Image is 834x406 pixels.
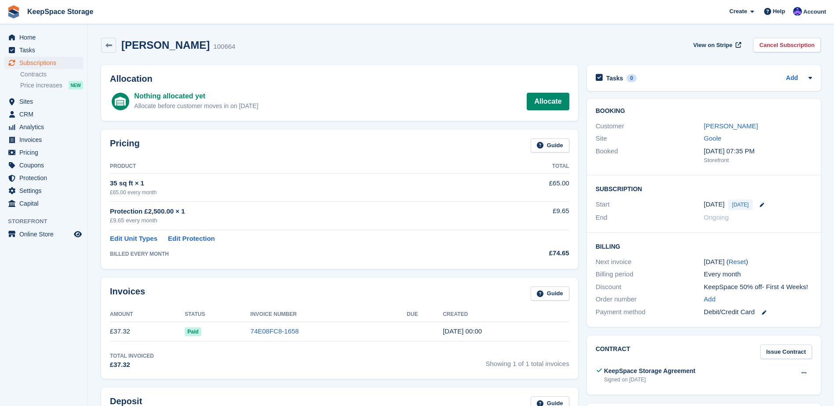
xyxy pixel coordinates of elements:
span: Help [773,7,785,16]
a: menu [4,228,83,240]
h2: Billing [596,242,812,250]
span: Pricing [19,146,72,159]
div: Nothing allocated yet [134,91,258,101]
div: 35 sq ft × 1 [110,178,495,188]
span: Price increases [20,81,62,90]
th: Invoice Number [251,308,407,322]
a: menu [4,146,83,159]
div: Next invoice [596,257,704,267]
div: Storefront [704,156,812,165]
a: menu [4,185,83,197]
a: menu [4,44,83,56]
h2: Pricing [110,138,140,153]
div: 0 [626,74,637,82]
span: Analytics [19,121,72,133]
span: View on Stripe [693,41,732,50]
a: Guide [531,286,569,301]
th: Created [443,308,569,322]
div: Debit/Credit Card [704,307,812,317]
div: Site [596,134,704,144]
img: stora-icon-8386f47178a22dfd0bd8f6a31ec36ba5ce8667c1dd55bd0f319d3a0aa187defe.svg [7,5,20,18]
a: menu [4,57,83,69]
th: Total [495,159,569,174]
div: £37.32 [110,360,154,370]
span: Coupons [19,159,72,171]
th: Due [407,308,443,322]
h2: Invoices [110,286,145,301]
span: Storefront [8,217,87,226]
div: Discount [596,282,704,292]
div: BILLED EVERY MONTH [110,250,495,258]
div: Signed on [DATE] [604,376,696,384]
a: menu [4,95,83,108]
div: KeepSpace Storage Agreement [604,366,696,376]
span: [DATE] [728,199,753,210]
a: menu [4,121,83,133]
th: Product [110,159,495,174]
a: Price increases NEW [20,80,83,90]
a: Edit Protection [168,234,215,244]
span: Sites [19,95,72,108]
a: Preview store [73,229,83,239]
a: menu [4,108,83,120]
img: Chloe Clark [793,7,802,16]
a: Add [704,294,716,304]
div: £65.00 every month [110,188,495,196]
h2: Tasks [606,74,623,82]
div: Order number [596,294,704,304]
div: Protection £2,500.00 × 1 [110,207,495,217]
a: Reset [728,258,746,265]
div: Every month [704,269,812,279]
div: £9.65 every month [110,216,495,225]
a: Cancel Subscription [753,38,821,52]
a: [PERSON_NAME] [704,122,758,130]
div: Booked [596,146,704,165]
span: Settings [19,185,72,197]
td: £9.65 [495,201,569,230]
div: [DATE] ( ) [704,257,812,267]
span: Home [19,31,72,43]
a: Allocate [527,93,569,110]
a: menu [4,134,83,146]
span: Paid [185,327,201,336]
div: Customer [596,121,704,131]
span: CRM [19,108,72,120]
h2: [PERSON_NAME] [121,39,210,51]
h2: Booking [596,108,812,115]
a: KeepSpace Storage [24,4,97,19]
span: Capital [19,197,72,210]
span: Create [729,7,747,16]
div: KeepSpace 50% off- First 4 Weeks! [704,282,812,292]
time: 2025-08-10 23:00:48 UTC [443,327,482,335]
a: Contracts [20,70,83,79]
div: Total Invoiced [110,352,154,360]
span: Tasks [19,44,72,56]
a: 74E08FC8-1658 [251,327,299,335]
td: £65.00 [495,174,569,201]
a: Issue Contract [760,344,812,359]
div: [DATE] 07:35 PM [704,146,812,156]
div: 100664 [213,42,235,52]
a: menu [4,31,83,43]
h2: Subscription [596,184,812,193]
h2: Allocation [110,74,569,84]
a: Guide [531,138,569,153]
span: Online Store [19,228,72,240]
div: Payment method [596,307,704,317]
a: View on Stripe [690,38,743,52]
span: Account [803,7,826,16]
th: Status [185,308,250,322]
div: Allocate before customer moves in on [DATE] [134,101,258,111]
span: Invoices [19,134,72,146]
span: Ongoing [704,214,729,221]
a: Goole [704,134,721,142]
div: End [596,213,704,223]
td: £37.32 [110,322,185,341]
a: menu [4,172,83,184]
h2: Contract [596,344,630,359]
div: Billing period [596,269,704,279]
div: NEW [69,81,83,90]
div: £74.65 [495,248,569,258]
span: Subscriptions [19,57,72,69]
a: Add [786,73,798,83]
